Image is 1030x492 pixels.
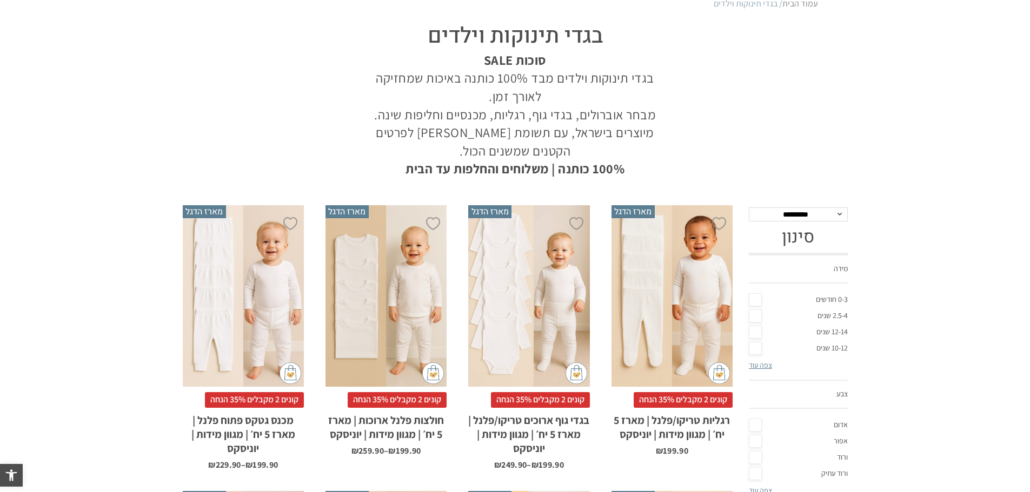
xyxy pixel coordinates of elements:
a: צפה עוד [749,360,772,370]
span: ₪ [351,445,358,456]
a: ורוד עתיק [749,466,848,482]
bdi: 199.90 [388,445,421,456]
span: מארז הדגל [325,205,369,218]
a: מארז הדגל מכנס גטקס פתוח פלנל | מארז 5 יח׳ | מגוון מידות | יוניסקס קונים 2 מקבלים 35% הנחהמכנס גט... [183,205,304,469]
a: מארז הדגל רגליות טריקו/פלנל | מארז 5 יח׳ | מגוון מידות | יוניסקס קונים 2 מקבלים 35% הנחהרגליות טר... [612,205,733,455]
p: בגדי תינוקות וילדים מבד 100% כותנה באיכות שמחזיקה לאורך זמן. מבחר אוברולים, בגדי גוף, רגליות, מכנ... [361,51,669,178]
bdi: 199.90 [245,459,278,470]
h2: מכנס גטקס פתוח פלנל | מארז 5 יח׳ | מגוון מידות | יוניסקס [183,408,304,455]
span: קונים 2 מקבלים 35% הנחה [634,392,733,407]
bdi: 259.90 [351,445,384,456]
a: 12-14 שנים [749,324,848,340]
a: אדום [749,417,848,433]
img: cat-mini-atc.png [708,362,730,384]
bdi: 249.90 [494,459,527,470]
img: cat-mini-atc.png [566,362,587,384]
span: ₪ [245,459,252,470]
a: מארז הדגל בגדי גוף ארוכים טריקו/פלנל | מארז 5 יח׳ | מגוון מידות | יוניסקס קונים 2 מקבלים 35% הנחה... [468,205,589,469]
span: קונים 2 מקבלים 35% הנחה [491,392,590,407]
img: cat-mini-atc.png [280,362,301,384]
h2: בגדי גוף ארוכים טריקו/פלנל | מארז 5 יח׳ | מגוון מידות | יוניסקס [468,408,589,455]
a: 0-3 חודשים [749,292,848,308]
h2: רגליות טריקו/פלנל | מארז 5 יח׳ | מגוון מידות | יוניסקס [612,408,733,441]
bdi: 229.90 [208,459,241,470]
span: ₪ [656,445,663,456]
h1: בגדי תינוקות וילדים [361,21,669,51]
a: מארז הדגל חולצות פלנל ארוכות | מארז 5 יח׳ | מגוון מידות | יוניסקס קונים 2 מקבלים 35% הנחהחולצות פ... [325,205,447,455]
a: ורוד [749,449,848,466]
span: ₪ [388,445,395,456]
h3: סינון [749,227,848,247]
a: צבע [749,381,848,409]
span: מארז הדגל [183,205,226,218]
span: – [384,447,388,455]
bdi: 199.90 [531,459,564,470]
span: מארז הדגל [612,205,655,218]
span: קונים 2 מקבלים 35% הנחה [205,392,304,407]
h2: חולצות פלנל ארוכות | מארז 5 יח׳ | מגוון מידות | יוניסקס [325,408,447,441]
img: cat-mini-atc.png [422,362,444,384]
bdi: 199.90 [656,445,688,456]
span: ₪ [494,459,501,470]
select: הזמנה בחנות [749,207,848,221]
a: 10-12 שנים [749,340,848,356]
a: אפור [749,433,848,449]
span: – [527,461,531,469]
span: ₪ [531,459,539,470]
span: מארז הדגל [468,205,511,218]
strong: 100% כותנה | משלוחים והחלפות עד הבית [406,160,624,177]
span: ₪ [208,459,215,470]
a: מידה [749,255,848,284]
span: קונים 2 מקבלים 35% הנחה [348,392,447,407]
strong: סוכות SALE [484,51,547,69]
a: 2.5-4 שנים [749,308,848,324]
span: – [241,461,245,469]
